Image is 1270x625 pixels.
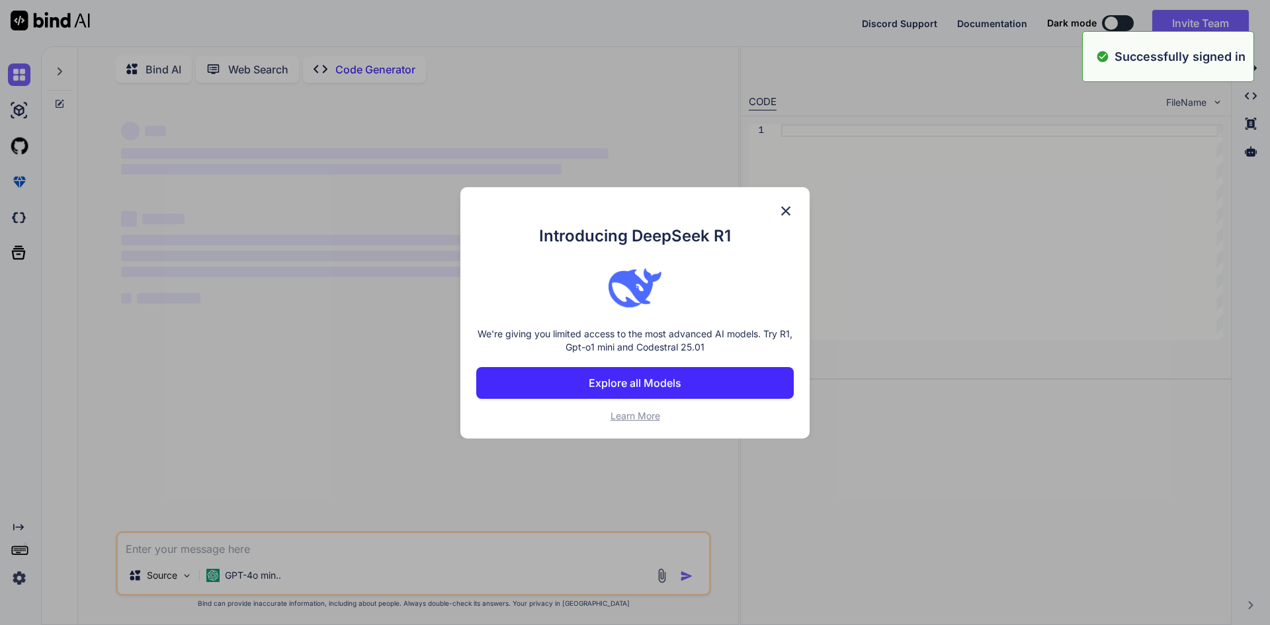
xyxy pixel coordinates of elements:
img: alert [1096,48,1109,65]
p: We're giving you limited access to the most advanced AI models. Try R1, Gpt-o1 mini and Codestral... [476,327,794,354]
button: Explore all Models [476,367,794,399]
img: close [778,203,794,219]
span: Learn More [611,410,660,421]
p: Successfully signed in [1115,48,1246,65]
p: Explore all Models [589,375,681,391]
h1: Introducing DeepSeek R1 [476,224,794,248]
img: bind logo [609,261,661,314]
